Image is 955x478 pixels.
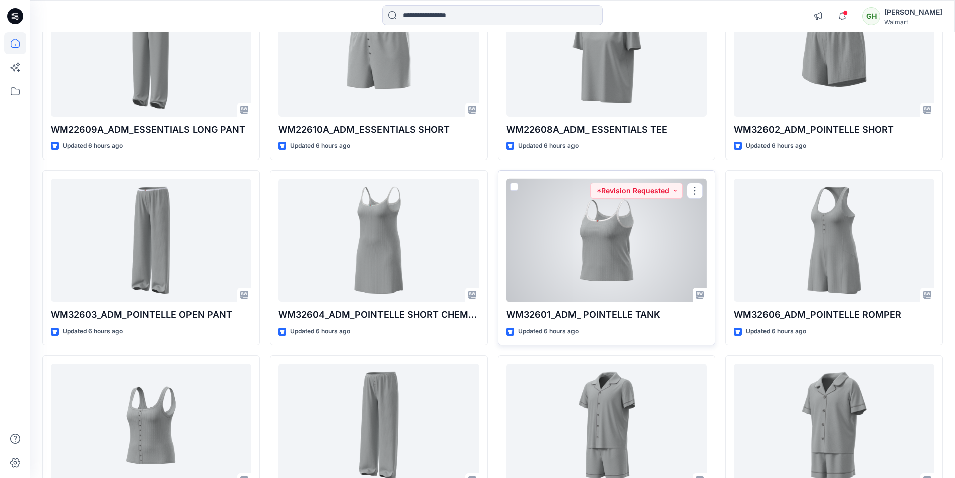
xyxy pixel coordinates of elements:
a: WM32603_ADM_POINTELLE OPEN PANT [51,179,251,302]
p: WM22609A_ADM_ESSENTIALS LONG PANT [51,123,251,137]
p: WM32601_ADM_ POINTELLE TANK [506,308,707,322]
p: Updated 6 hours ago [290,141,350,151]
p: Updated 6 hours ago [290,326,350,337]
p: Updated 6 hours ago [518,326,579,337]
p: Updated 6 hours ago [518,141,579,151]
p: Updated 6 hours ago [63,141,123,151]
p: WM22610A_ADM_ESSENTIALS SHORT [278,123,479,137]
p: Updated 6 hours ago [746,326,806,337]
div: GH [862,7,880,25]
a: WM32604_ADM_POINTELLE SHORT CHEMISE [278,179,479,302]
p: WM32604_ADM_POINTELLE SHORT CHEMISE [278,308,479,322]
div: [PERSON_NAME] [884,6,942,18]
p: WM22608A_ADM_ ESSENTIALS TEE [506,123,707,137]
p: WM32606_ADM_POINTELLE ROMPER [734,308,934,322]
a: WM32606_ADM_POINTELLE ROMPER [734,179,934,302]
p: WM32602_ADM_POINTELLE SHORT [734,123,934,137]
div: Walmart [884,18,942,26]
a: WM32601_ADM_ POINTELLE TANK [506,179,707,302]
p: WM32603_ADM_POINTELLE OPEN PANT [51,308,251,322]
p: Updated 6 hours ago [746,141,806,151]
p: Updated 6 hours ago [63,326,123,337]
